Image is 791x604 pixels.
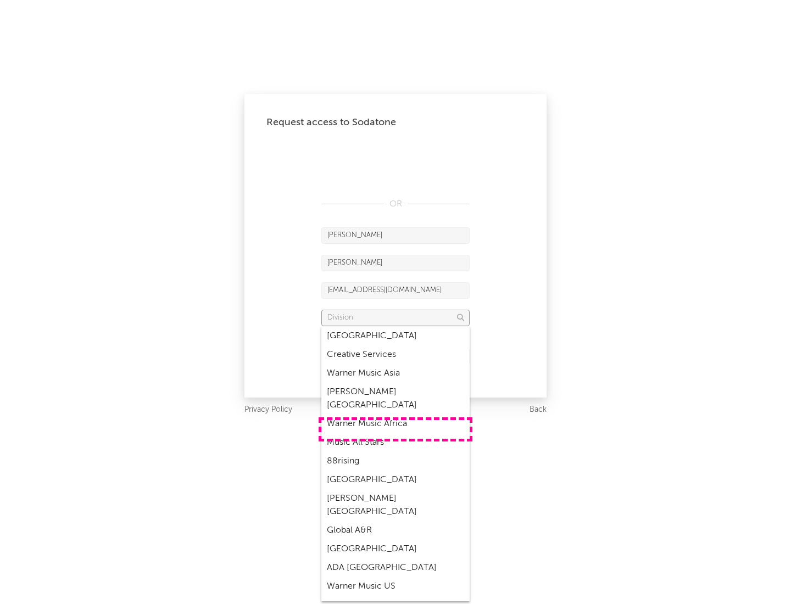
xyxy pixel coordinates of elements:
[266,116,525,129] div: Request access to Sodatone
[321,577,470,596] div: Warner Music US
[321,433,470,452] div: Music All Stars
[321,255,470,271] input: Last Name
[321,452,470,471] div: 88rising
[321,521,470,540] div: Global A&R
[321,345,470,364] div: Creative Services
[321,489,470,521] div: [PERSON_NAME] [GEOGRAPHIC_DATA]
[244,403,292,417] a: Privacy Policy
[321,471,470,489] div: [GEOGRAPHIC_DATA]
[321,227,470,244] input: First Name
[321,558,470,577] div: ADA [GEOGRAPHIC_DATA]
[530,403,547,417] a: Back
[321,415,470,433] div: Warner Music Africa
[321,383,470,415] div: [PERSON_NAME] [GEOGRAPHIC_DATA]
[321,198,470,211] div: OR
[321,310,470,326] input: Division
[321,327,470,345] div: [GEOGRAPHIC_DATA]
[321,282,470,299] input: Email
[321,540,470,558] div: [GEOGRAPHIC_DATA]
[321,364,470,383] div: Warner Music Asia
